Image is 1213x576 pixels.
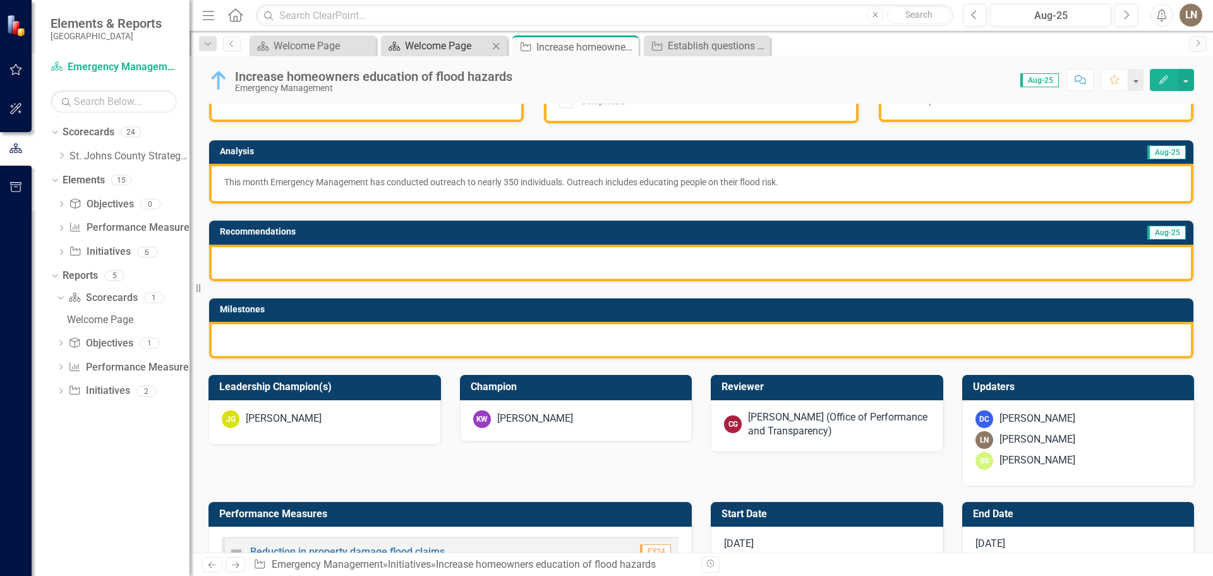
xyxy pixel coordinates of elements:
[272,558,383,570] a: Emergency Management
[63,173,105,188] a: Elements
[111,175,131,185] div: 15
[51,31,162,41] small: [GEOGRAPHIC_DATA]
[136,386,157,396] div: 2
[51,60,177,75] a: Emergency Management
[137,247,157,257] div: 6
[104,271,124,281] div: 5
[219,381,435,393] h3: Leadership Champion(s)
[246,412,322,426] div: [PERSON_NAME]
[905,9,932,20] span: Search
[990,4,1111,27] button: Aug-25
[63,269,98,283] a: Reports
[668,38,767,54] div: Establish questions for the Annual Community Survey to gather baseline information regarding main...
[140,338,160,348] div: 1
[1147,145,1186,159] span: Aug-25
[235,70,512,83] div: Increase homeowners education of flood hazards
[63,125,114,140] a: Scorecards
[887,6,950,24] button: Search
[999,453,1075,468] div: [PERSON_NAME]
[721,508,937,520] h3: Start Date
[222,410,239,428] div: JG
[51,90,177,113] input: Search Below...
[144,293,164,303] div: 1
[256,4,953,27] input: Search ClearPoint...
[999,432,1075,447] div: [PERSON_NAME]
[1147,226,1186,240] span: Aug-25
[68,360,193,375] a: Performance Measures
[69,197,133,212] a: Objectives
[219,508,685,520] h3: Performance Measures
[647,38,767,54] a: Establish questions for the Annual Community Survey to gather baseline information regarding main...
[68,336,133,351] a: Objectives
[1020,73,1059,87] span: Aug-25
[6,14,29,37] img: ClearPoint Strategy
[140,199,160,209] div: 0
[975,431,993,449] div: LN
[405,38,488,54] div: Welcome Page
[69,245,130,259] a: Initiatives
[497,412,573,426] div: [PERSON_NAME]
[994,8,1107,23] div: Aug-25
[724,537,754,549] span: [DATE]
[388,558,431,570] a: Initiatives
[253,38,373,54] a: Welcome Page
[235,83,512,93] div: Emergency Management
[748,410,930,439] div: [PERSON_NAME] (Office of Performance and Transparency)
[436,558,656,570] div: Increase homeowners education of flood hazards
[999,412,1075,426] div: [PERSON_NAME]
[250,546,445,558] a: Reduction in property damage flood claims
[384,38,488,54] a: Welcome Page
[208,70,229,90] img: In Progress
[471,381,686,393] h3: Champion
[68,384,130,398] a: Initiatives
[640,544,671,558] span: FY24
[69,149,190,164] a: St. Johns County Strategic Plan
[724,415,742,433] div: CG
[975,537,1005,549] span: [DATE]
[68,291,137,305] a: Scorecards
[973,508,1188,520] h3: End Date
[67,314,190,326] div: Welcome Page
[1180,4,1202,27] button: LN
[64,310,190,330] a: Welcome Page
[975,410,993,428] div: DC
[274,38,373,54] div: Welcome Page
[721,381,937,393] h3: Reviewer
[220,305,1187,314] h3: Milestones
[224,176,1178,188] p: This month Emergency Management has conducted outreach to nearly 350 individuals. Outreach includ...
[975,452,993,470] div: SS
[220,147,667,156] h3: Analysis
[229,544,244,559] img: Not Defined
[51,16,162,31] span: Elements & Reports
[121,127,141,138] div: 24
[473,410,491,428] div: KW
[69,221,194,235] a: Performance Measures
[253,558,692,572] div: » »
[536,39,636,55] div: Increase homeowners education of flood hazards
[220,227,854,236] h3: Recommendations
[973,381,1188,393] h3: Updaters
